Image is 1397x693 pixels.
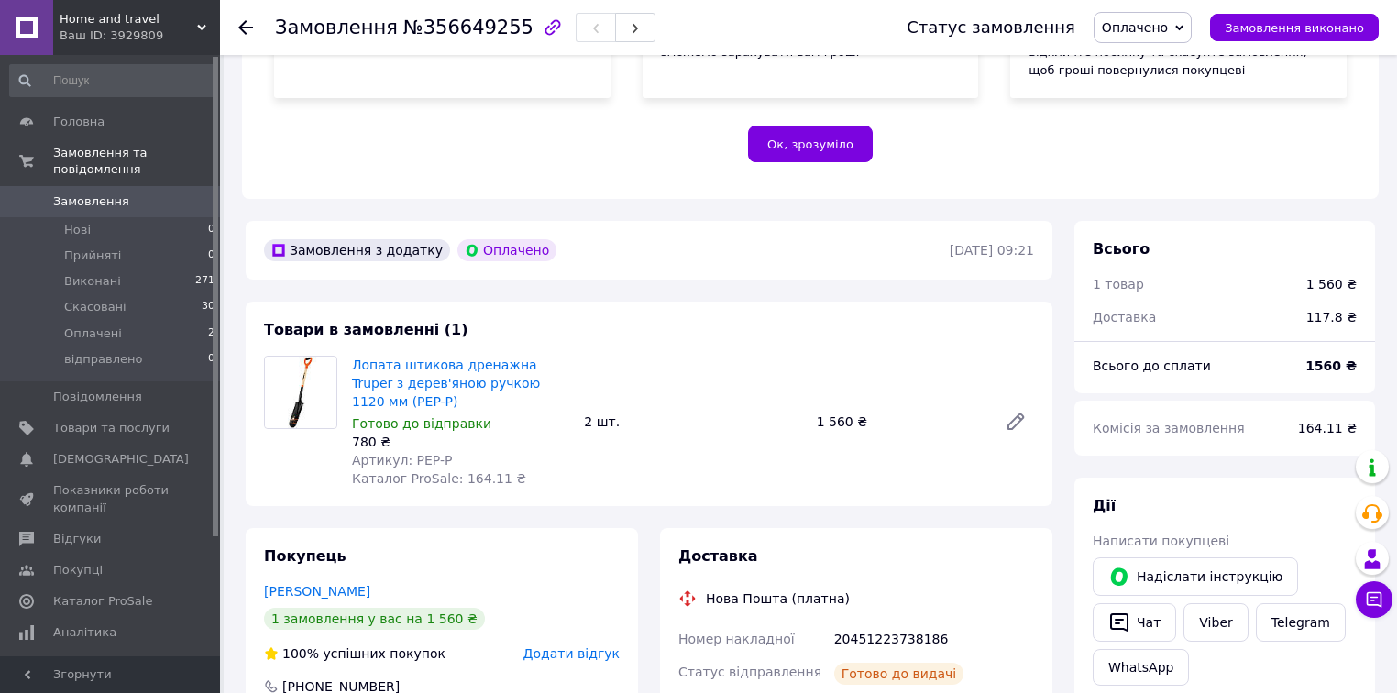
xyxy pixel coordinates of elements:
span: Доставка [1093,310,1156,324]
span: Покупець [264,547,346,565]
div: Нова Пошта (платна) [701,589,854,608]
button: Чат [1093,603,1176,642]
a: Telegram [1256,603,1346,642]
span: Повідомлення [53,389,142,405]
span: Товари в замовленні (1) [264,321,468,338]
span: Статус відправлення [678,665,821,679]
span: Артикул: PEP-P [352,453,453,467]
button: Ок, зрозуміло [748,126,873,162]
span: Оплачені [64,325,122,342]
b: 1560 ₴ [1305,358,1357,373]
div: 1 560 ₴ [1306,275,1357,293]
span: Замовлення [53,193,129,210]
span: 164.11 ₴ [1298,421,1357,435]
span: Прийняті [64,247,121,264]
div: Оплачено [457,239,556,261]
a: Лопата штикова дренажна Truper з дерев'яною ручкою 1120 мм (PEP-P) [352,357,540,409]
a: Редагувати [997,403,1034,440]
span: 100% [282,646,319,661]
div: 780 ₴ [352,433,569,451]
input: Пошук [9,64,216,97]
div: 1 560 ₴ [809,409,990,434]
span: [DEMOGRAPHIC_DATA] [53,451,189,467]
span: Замовлення [275,16,398,38]
span: 30 [202,299,214,315]
span: Доставка [678,547,758,565]
span: Відгуки [53,531,101,547]
span: Замовлення виконано [1225,21,1364,35]
div: Замовлення з додатку [264,239,450,261]
span: 0 [208,222,214,238]
div: 20451223738186 [830,622,1038,655]
div: 117.8 ₴ [1295,297,1368,337]
span: відправлено [64,351,142,368]
span: Товари та послуги [53,420,170,436]
span: Покупці [53,562,103,578]
div: 2 шт. [577,409,808,434]
span: Home and travel [60,11,197,27]
span: Дії [1093,497,1116,514]
span: Номер накладної [678,632,795,646]
div: Статус замовлення [907,18,1075,37]
button: Замовлення виконано [1210,14,1379,41]
span: 0 [208,351,214,368]
button: Чат з покупцем [1356,581,1392,618]
div: Готово до видачі [834,663,964,685]
span: Скасовані [64,299,126,315]
span: Нові [64,222,91,238]
a: [PERSON_NAME] [264,584,370,599]
span: Каталог ProSale [53,593,152,610]
button: Надіслати інструкцію [1093,557,1298,596]
span: Комісія за замовлення [1093,421,1245,435]
span: 271 [195,273,214,290]
span: Головна [53,114,104,130]
span: Готово до відправки [352,416,491,431]
span: 2 [208,325,214,342]
a: Viber [1183,603,1248,642]
span: Аналітика [53,624,116,641]
span: Додати відгук [523,646,620,661]
span: Оплачено [1102,20,1168,35]
span: №356649255 [403,16,533,38]
div: Повернутися назад [238,18,253,37]
a: WhatsApp [1093,649,1189,686]
span: Написати покупцеві [1093,533,1229,548]
span: Ок, зрозуміло [767,137,853,151]
span: Замовлення та повідомлення [53,145,220,178]
span: Виконані [64,273,121,290]
span: 0 [208,247,214,264]
span: Всього [1093,240,1149,258]
span: Каталог ProSale: 164.11 ₴ [352,471,526,486]
span: Показники роботи компанії [53,482,170,515]
div: Ваш ID: 3929809 [60,27,220,44]
div: успішних покупок [264,644,445,663]
img: Лопата штикова дренажна Truper з дерев'яною ручкою 1120 мм (PEP-P) [265,357,336,428]
time: [DATE] 09:21 [950,243,1034,258]
div: 1 замовлення у вас на 1 560 ₴ [264,608,485,630]
span: Всього до сплати [1093,358,1211,373]
span: 1 товар [1093,277,1144,291]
